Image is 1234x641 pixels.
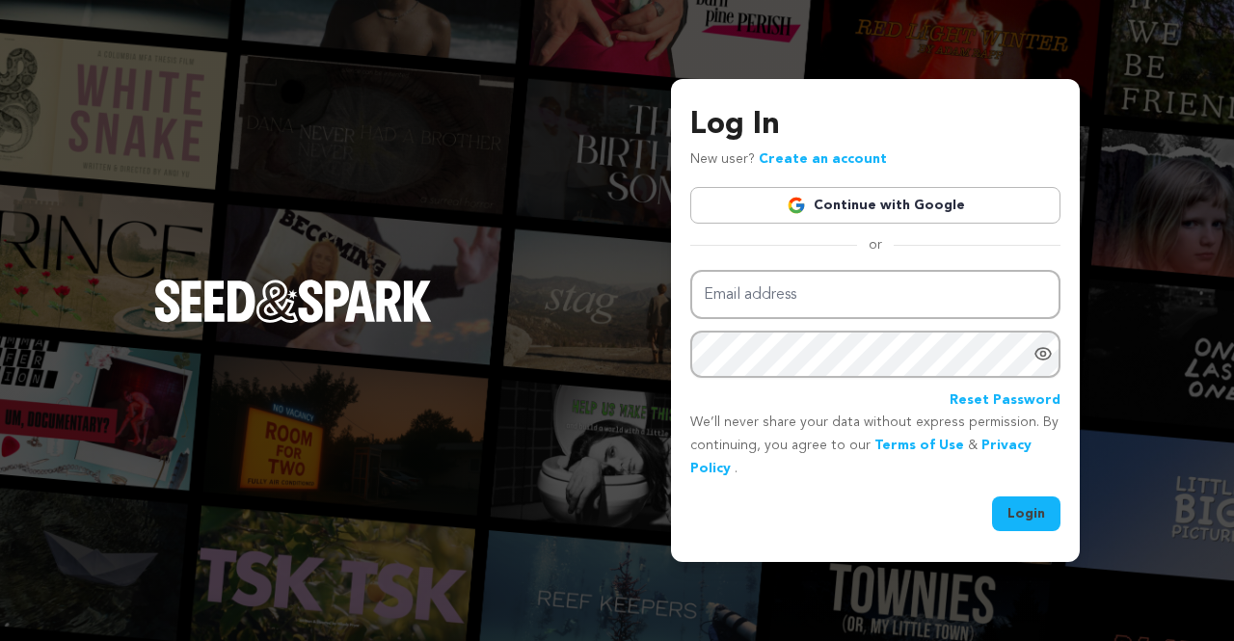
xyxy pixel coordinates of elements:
img: Google logo [787,196,806,215]
a: Show password as plain text. Warning: this will display your password on the screen. [1033,344,1053,363]
a: Continue with Google [690,187,1060,224]
a: Seed&Spark Homepage [154,280,432,361]
a: Privacy Policy [690,439,1032,475]
p: We’ll never share your data without express permission. By continuing, you agree to our & . [690,412,1060,480]
img: Seed&Spark Logo [154,280,432,322]
a: Terms of Use [874,439,964,452]
a: Create an account [759,152,887,166]
h3: Log In [690,102,1060,148]
a: Reset Password [950,389,1060,413]
span: or [857,235,894,254]
input: Email address [690,270,1060,319]
button: Login [992,496,1060,531]
p: New user? [690,148,887,172]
